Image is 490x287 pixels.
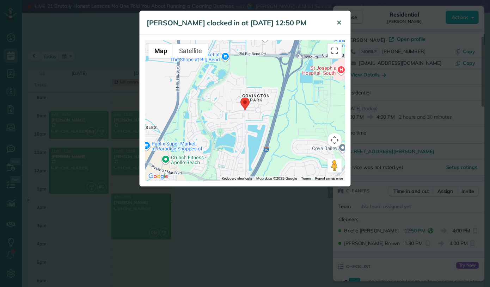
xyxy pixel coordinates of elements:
button: Show satellite imagery [173,44,208,58]
h5: [PERSON_NAME] clocked in at [DATE] 12:50 PM [147,18,326,28]
span: ✕ [336,19,342,27]
span: Map data ©2025 Google [256,176,297,181]
a: Report a map error [315,176,343,180]
img: Google [147,172,170,181]
a: Open this area in Google Maps (opens a new window) [147,172,170,181]
button: Toggle fullscreen view [327,44,342,58]
button: Map camera controls [327,133,342,147]
a: Terms (opens in new tab) [301,176,311,180]
button: Keyboard shortcuts [222,176,252,181]
button: Show street map [148,44,173,58]
button: Drag Pegman onto the map to open Street View [327,158,342,173]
